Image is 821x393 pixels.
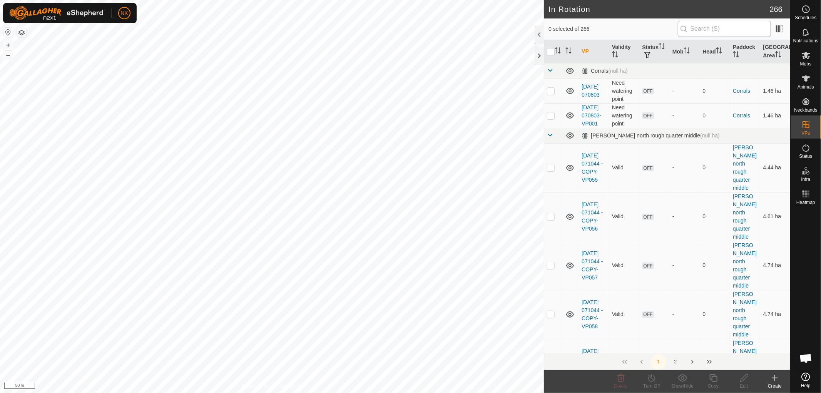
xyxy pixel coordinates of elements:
td: 4.74 ha [760,290,790,339]
span: (null ha) [608,68,628,74]
th: Status [639,40,669,64]
span: Notifications [793,38,818,43]
span: OFF [642,112,654,119]
button: – [3,50,13,60]
span: OFF [642,263,654,269]
td: 0 [699,79,730,103]
p-sorticon: Activate to sort [565,48,572,55]
p-sorticon: Activate to sort [612,52,618,59]
a: [DATE] 070803-VP001 [582,104,601,127]
span: (null ha) [700,132,720,139]
th: [GEOGRAPHIC_DATA] Area [760,40,790,64]
div: - [672,87,697,95]
a: [DATE] 070803 [582,84,600,98]
button: Reset Map [3,28,13,37]
td: Valid [609,241,639,290]
td: 1.46 ha [760,103,790,128]
span: OFF [642,165,654,171]
a: [DATE] 071044 - COPY-VP055 [582,152,603,183]
th: Validity [609,40,639,64]
div: Open chat [794,347,818,370]
td: 0 [699,339,730,388]
a: [PERSON_NAME] north rough quarter middle [733,340,757,386]
th: Mob [669,40,700,64]
a: [PERSON_NAME] north rough quarter middle [733,242,757,289]
a: [DATE] 071044 - COPY-VP058 [582,299,603,329]
th: Head [699,40,730,64]
a: [DATE] 071044 - COPY-VP059 [582,348,603,378]
p-sorticon: Activate to sort [775,52,781,59]
div: - [672,212,697,221]
button: Last Page [702,354,717,370]
p-sorticon: Activate to sort [716,48,722,55]
div: Show/Hide [667,383,698,390]
a: [PERSON_NAME] north rough quarter middle [733,144,757,191]
td: 4.74 ha [760,241,790,290]
a: [DATE] 071044 - COPY-VP056 [582,201,603,232]
td: 4.61 ha [760,192,790,241]
a: Privacy Policy [242,383,271,390]
td: Need watering point [609,79,639,103]
div: Corrals [582,68,628,74]
td: Valid [609,192,639,241]
a: Help [791,370,821,391]
p-sorticon: Activate to sort [684,48,690,55]
div: - [672,261,697,269]
td: 0 [699,290,730,339]
td: Need watering point [609,103,639,128]
div: - [672,164,697,172]
span: Infra [801,177,810,182]
span: Heatmap [796,200,815,205]
span: NK [120,9,128,17]
td: 0 [699,192,730,241]
p-sorticon: Activate to sort [555,48,561,55]
div: Turn Off [636,383,667,390]
div: [PERSON_NAME] north rough quarter middle [582,132,720,139]
button: + [3,40,13,50]
td: 1.46 ha [760,79,790,103]
span: Mobs [800,62,811,66]
span: OFF [642,214,654,220]
td: Valid [609,290,639,339]
a: Corrals [733,88,750,94]
td: 0 [699,103,730,128]
span: Status [799,154,812,159]
a: Contact Us [279,383,302,390]
td: 0 [699,143,730,192]
p-sorticon: Activate to sort [659,44,665,50]
div: Edit [729,383,759,390]
div: - [672,112,697,120]
button: Next Page [685,354,700,370]
span: OFF [642,311,654,318]
span: Schedules [795,15,816,20]
td: Valid [609,143,639,192]
a: Corrals [733,112,750,119]
button: 1 [651,354,666,370]
td: 4.44 ha [760,143,790,192]
button: 2 [668,354,683,370]
span: 266 [770,3,783,15]
td: 4.74 ha [760,339,790,388]
th: VP [579,40,609,64]
span: OFF [642,88,654,94]
div: Create [759,383,790,390]
td: 0 [699,241,730,290]
td: Valid [609,339,639,388]
span: Neckbands [794,108,817,112]
p-sorticon: Activate to sort [733,52,739,59]
a: [PERSON_NAME] north rough quarter middle [733,193,757,240]
input: Search (S) [678,21,771,37]
span: Animals [798,85,814,89]
span: Help [801,383,811,388]
span: 0 selected of 266 [548,25,678,33]
button: Map Layers [17,28,26,37]
span: Delete [614,383,628,389]
h2: In Rotation [548,5,770,14]
th: Paddock [730,40,760,64]
a: [DATE] 071044 - COPY-VP057 [582,250,603,281]
span: VPs [801,131,810,135]
div: - [672,310,697,318]
div: Copy [698,383,729,390]
img: Gallagher Logo [9,6,105,20]
a: [PERSON_NAME] north rough quarter middle [733,291,757,338]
